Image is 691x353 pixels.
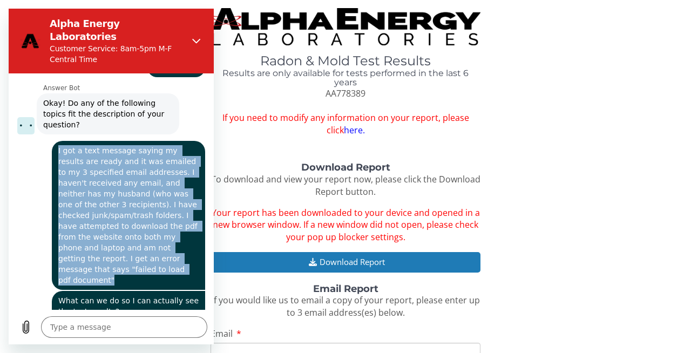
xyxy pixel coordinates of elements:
span: Okay! Do any of the following topics fit the description of your question? [30,85,168,126]
span: What can we do so I can actually see the test results? [45,282,194,313]
img: TightCrop.jpg [211,8,480,45]
button: Download Report [211,252,480,272]
button: Upload file [6,308,28,329]
iframe: Messaging window [9,9,214,344]
span: I got a text message saying my results are ready and it was emailed to my 3 specified email addre... [45,132,194,281]
p: Customer Service: 8am-5pm M-F Central Time [41,35,173,56]
span: To download and view your report now, please click the Download Report button. [211,173,480,198]
h4: Results are only available for tests performed in the last 6 years [211,69,480,87]
span: Your report has been downloaded to your device and opened in a new browser window. If a new windo... [212,207,480,243]
h1: Radon & Mold Test Results [211,54,480,68]
span: AA778389 [326,87,365,99]
span: If you would like us to email a copy of your report, please enter up to 3 email address(es) below. [212,294,480,318]
strong: Email Report [313,283,378,295]
h2: Alpha Energy Laboratories [41,9,173,35]
strong: Download Report [301,161,390,173]
p: Answer Bot [35,75,205,84]
span: Email [211,328,233,340]
span: If you need to modify any information on your report, please click [211,112,480,137]
button: Close [177,22,199,43]
a: here. [344,124,365,136]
